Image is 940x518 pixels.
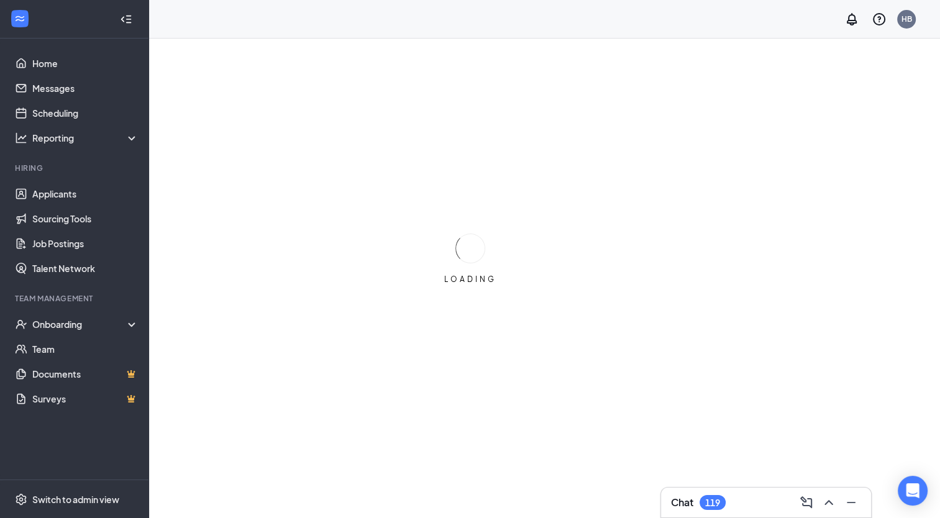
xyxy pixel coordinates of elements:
[821,495,836,510] svg: ChevronUp
[705,498,720,508] div: 119
[32,206,139,231] a: Sourcing Tools
[872,12,887,27] svg: QuestionInfo
[32,337,139,361] a: Team
[32,386,139,411] a: SurveysCrown
[32,181,139,206] a: Applicants
[120,13,132,25] svg: Collapse
[844,12,859,27] svg: Notifications
[32,318,128,330] div: Onboarding
[15,293,136,304] div: Team Management
[32,493,119,506] div: Switch to admin view
[844,495,859,510] svg: Minimize
[15,318,27,330] svg: UserCheck
[32,231,139,256] a: Job Postings
[32,76,139,101] a: Messages
[14,12,26,25] svg: WorkstreamLogo
[32,256,139,281] a: Talent Network
[901,14,912,24] div: HB
[32,361,139,386] a: DocumentsCrown
[15,163,136,173] div: Hiring
[32,51,139,76] a: Home
[671,496,693,509] h3: Chat
[796,493,816,512] button: ComposeMessage
[32,132,139,144] div: Reporting
[799,495,814,510] svg: ComposeMessage
[819,493,839,512] button: ChevronUp
[15,493,27,506] svg: Settings
[841,493,861,512] button: Minimize
[898,476,928,506] div: Open Intercom Messenger
[15,132,27,144] svg: Analysis
[32,101,139,125] a: Scheduling
[439,274,501,284] div: LOADING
